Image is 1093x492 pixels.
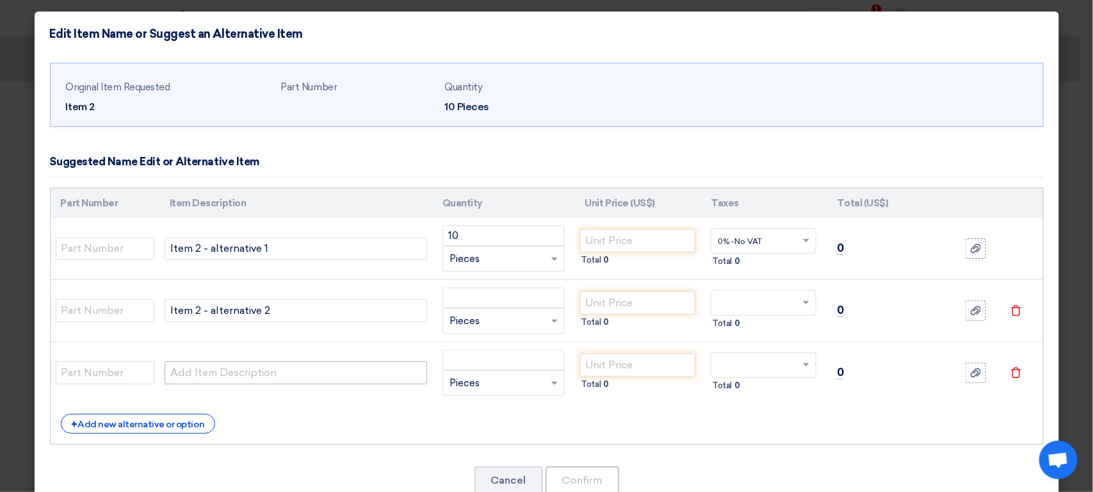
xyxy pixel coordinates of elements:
input: Part Number [56,361,154,384]
span: 0 [734,379,740,392]
ng-select: VAT [711,228,816,254]
div: Part Number [281,80,435,95]
th: Taxes [700,188,827,218]
th: Total (US$) [827,188,942,218]
div: Original Item Requested [66,80,271,95]
span: Pieces [449,252,480,266]
span: Total [581,378,601,391]
input: Add Item Description [165,361,427,384]
span: 0 [734,317,740,330]
input: RFQ_STEP1.ITEMS.2.AMOUNT_TITLE [442,288,565,308]
span: Pieces [449,314,480,329]
span: 0 [603,316,609,329]
ng-select: VAT [711,352,816,378]
ng-select: VAT [711,290,816,316]
th: Item Description [159,188,432,218]
span: Pieces [449,376,480,391]
span: Total [712,379,732,392]
div: Add new alternative or option [61,414,216,434]
span: 0 [837,304,844,317]
span: + [72,418,78,430]
th: Part Number [51,188,159,218]
input: RFQ_STEP1.ITEMS.2.AMOUNT_TITLE [442,350,565,370]
div: Item 2 [66,99,271,115]
span: Total [712,255,732,268]
span: Total [581,254,601,266]
div: 10 Pieces [445,99,599,115]
span: 0 [603,378,609,391]
span: 0 [837,242,844,255]
th: Quantity [432,188,575,218]
input: Add Item Description [165,237,427,260]
span: 0 [734,255,740,268]
span: 0 [837,366,844,379]
input: Unit Price [580,354,696,377]
th: Unit Price (US$) [575,188,701,218]
input: Unit Price [580,229,696,252]
div: Open chat [1039,441,1078,479]
div: Suggested Name Edit or Alternative Item [50,154,260,170]
span: Total [581,316,601,329]
div: Quantity [445,80,599,95]
span: Total [712,317,732,330]
input: Part Number [56,237,154,260]
input: Add Item Description [165,299,427,322]
input: Part Number [56,299,154,322]
span: 0 [603,254,609,266]
input: RFQ_STEP1.ITEMS.2.AMOUNT_TITLE [442,225,565,246]
input: Unit Price [580,291,696,315]
h4: Edit Item Name or Suggest an Alternative Item [50,27,303,41]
